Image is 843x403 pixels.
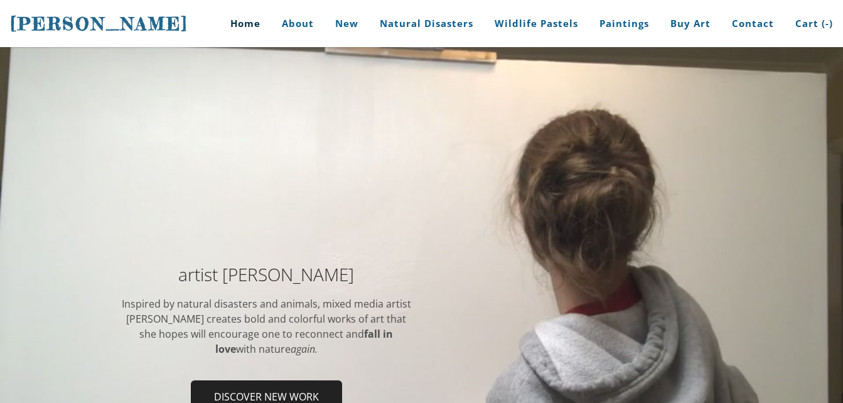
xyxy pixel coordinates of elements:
span: [PERSON_NAME] [10,13,188,35]
span: - [825,17,829,30]
em: again. [291,342,318,356]
h2: artist [PERSON_NAME] [121,266,412,283]
a: [PERSON_NAME] [10,12,188,36]
div: Inspired by natural disasters and animals, mixed media artist [PERSON_NAME] ​creates bold and col... [121,296,412,357]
